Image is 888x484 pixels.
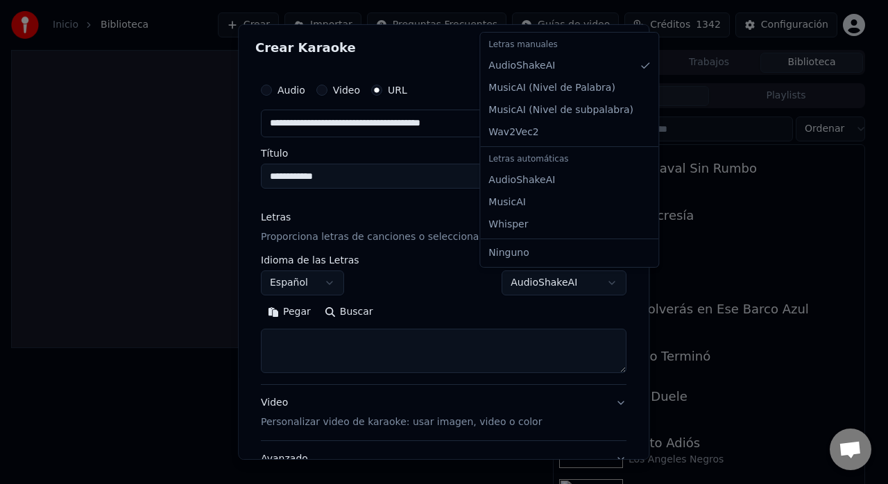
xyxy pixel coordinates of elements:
[488,126,538,139] span: Wav2Vec2
[318,301,380,323] button: Buscar
[483,35,656,55] div: Letras manuales
[333,85,360,95] label: Video
[277,85,305,95] label: Audio
[488,173,555,187] span: AudioShakeAI
[261,301,318,323] button: Pegar
[488,196,526,209] span: MusicAI
[488,246,529,260] span: Ninguno
[261,396,542,429] div: Video
[483,150,656,169] div: Letras automáticas
[261,148,626,158] label: Título
[261,441,626,477] button: Avanzado
[255,42,632,54] h2: Crear Karaoke
[488,103,633,117] span: MusicAI ( Nivel de subpalabra )
[488,59,555,73] span: AudioShakeAI
[261,211,291,225] div: Letras
[488,81,615,95] span: MusicAI ( Nivel de Palabra )
[261,415,542,429] p: Personalizar video de karaoke: usar imagen, video o color
[388,85,407,95] label: URL
[261,230,604,244] p: Proporciona letras de canciones o selecciona un modelo de auto letras
[261,255,359,265] label: Idioma de las Letras
[488,218,528,232] span: Whisper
